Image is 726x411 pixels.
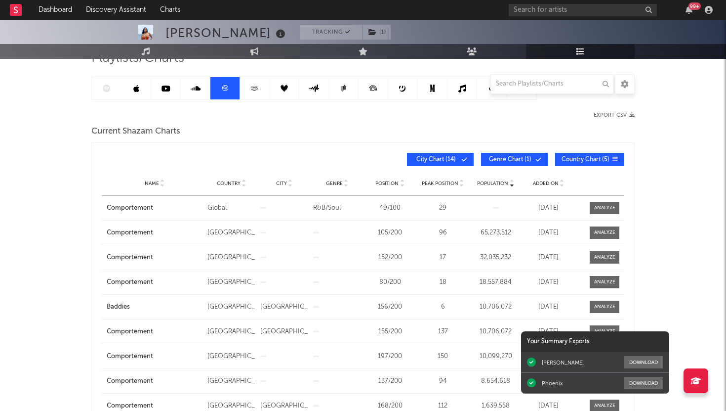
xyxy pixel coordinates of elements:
[594,112,635,118] button: Export CSV
[207,327,255,337] div: [GEOGRAPHIC_DATA]
[366,376,414,386] div: 137 / 200
[107,203,202,213] a: Comportement
[688,2,701,10] div: 99 +
[419,277,467,287] div: 18
[217,181,241,186] span: Country
[524,228,572,238] div: [DATE]
[542,359,584,366] div: [PERSON_NAME]
[624,377,663,389] button: Download
[207,376,255,386] div: [GEOGRAPHIC_DATA]
[366,302,414,312] div: 156 / 200
[366,277,414,287] div: 80 / 200
[472,401,520,411] div: 1,639,558
[366,401,414,411] div: 168 / 200
[419,253,467,263] div: 17
[524,302,572,312] div: [DATE]
[407,153,474,166] button: City Chart(14)
[490,74,614,94] input: Search Playlists/Charts
[472,327,520,337] div: 10,706,072
[91,52,184,64] span: Playlists/Charts
[363,25,391,40] button: (1)
[477,181,508,186] span: Population
[521,331,669,352] div: Your Summary Exports
[207,228,255,238] div: [GEOGRAPHIC_DATA]
[509,4,657,16] input: Search for artists
[366,253,414,263] div: 152 / 200
[419,203,467,213] div: 29
[91,126,180,137] span: Current Shazam Charts
[472,277,520,287] div: 18,557,884
[555,153,624,166] button: Country Chart(5)
[366,203,414,213] div: 49 / 100
[107,327,202,337] a: Comportement
[472,376,520,386] div: 8,654,618
[362,25,391,40] span: ( 1 )
[472,228,520,238] div: 65,273,512
[300,25,362,40] button: Tracking
[419,352,467,362] div: 150
[207,277,255,287] div: [GEOGRAPHIC_DATA]
[107,401,202,411] a: Comportement
[107,253,202,263] a: Comportement
[107,376,202,386] a: Comportement
[207,401,255,411] div: [GEOGRAPHIC_DATA]
[542,380,563,387] div: Phoenix
[533,181,559,186] span: Added On
[207,352,255,362] div: [GEOGRAPHIC_DATA]
[366,327,414,337] div: 155 / 200
[207,253,255,263] div: [GEOGRAPHIC_DATA]
[107,277,202,287] a: Comportement
[260,302,308,312] div: [GEOGRAPHIC_DATA]
[260,401,308,411] div: [GEOGRAPHIC_DATA]
[366,228,414,238] div: 105 / 200
[524,401,572,411] div: [DATE]
[419,376,467,386] div: 94
[207,302,255,312] div: [GEOGRAPHIC_DATA]
[165,25,288,41] div: [PERSON_NAME]
[107,228,202,238] a: Comportement
[366,352,414,362] div: 197 / 200
[524,203,572,213] div: [DATE]
[686,6,692,14] button: 99+
[107,352,202,362] a: Comportement
[276,181,287,186] span: City
[562,157,609,163] span: Country Chart ( 5 )
[524,327,572,337] div: [DATE]
[207,203,255,213] div: Global
[524,253,572,263] div: [DATE]
[472,352,520,362] div: 10,099,270
[419,401,467,411] div: 112
[419,327,467,337] div: 137
[419,228,467,238] div: 96
[313,203,361,213] div: R&B/Soul
[481,153,548,166] button: Genre Chart(1)
[413,157,459,163] span: City Chart ( 14 )
[107,302,202,312] a: Baddies
[326,181,343,186] span: Genre
[624,356,663,368] button: Download
[145,181,159,186] span: Name
[472,302,520,312] div: 10,706,072
[487,157,533,163] span: Genre Chart ( 1 )
[422,181,458,186] span: Peak Position
[524,277,572,287] div: [DATE]
[419,302,467,312] div: 6
[375,181,399,186] span: Position
[260,327,308,337] div: [GEOGRAPHIC_DATA]
[472,253,520,263] div: 32,035,232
